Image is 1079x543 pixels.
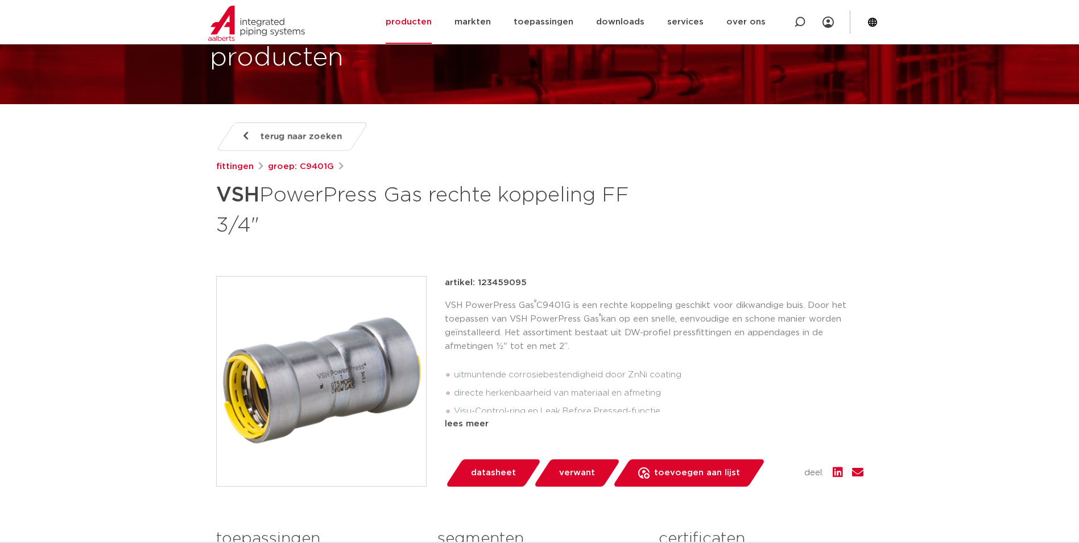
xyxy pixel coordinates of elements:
span: toevoegen aan lijst [654,464,740,482]
h1: producten [210,40,344,76]
span: terug naar zoeken [261,127,342,146]
span: verwant [559,464,595,482]
a: terug naar zoeken [216,122,368,151]
a: verwant [533,459,621,487]
a: groep: C9401G [268,160,334,174]
li: uitmuntende corrosiebestendigheid door ZnNi coating [454,366,863,384]
a: datasheet [445,459,541,487]
li: Visu-Control-ring en Leak Before Pressed-functie [454,402,863,421]
p: VSH PowerPress Gas C9401G is een rechte koppeling geschikt voor dikwandige buis. Door het toepass... [445,299,863,353]
a: fittingen [216,160,254,174]
sup: ® [599,313,601,319]
li: directe herkenbaarheid van materiaal en afmeting [454,384,863,402]
span: deel: [804,466,824,480]
div: lees meer [445,417,863,431]
sup: ® [534,299,536,306]
img: Product Image for VSH PowerPress Gas rechte koppeling FF 3/4" [217,277,426,486]
span: datasheet [471,464,516,482]
p: artikel: 123459095 [445,276,527,290]
h1: PowerPress Gas rechte koppeling FF 3/4" [216,178,643,240]
strong: VSH [216,185,259,205]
